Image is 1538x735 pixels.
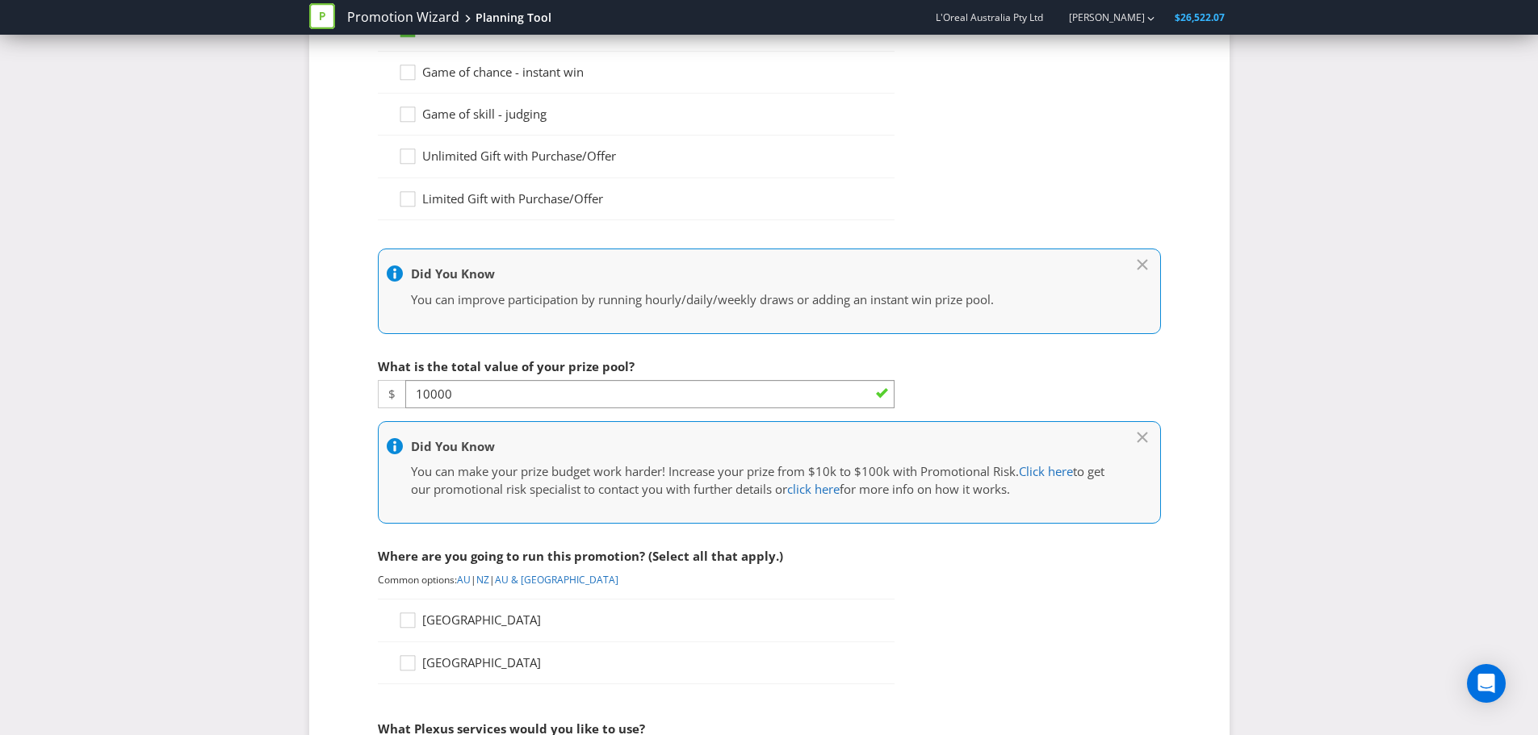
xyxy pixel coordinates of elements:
[422,654,541,670] span: [GEOGRAPHIC_DATA]
[411,291,1112,308] p: You can improve participation by running hourly/daily/weekly draws or adding an instant win prize...
[1053,10,1145,24] a: [PERSON_NAME]
[476,573,489,587] a: NZ
[1019,463,1073,479] a: Click here
[936,10,1043,24] span: L'Oreal Australia Pty Ltd
[347,8,459,27] a: Promotion Wizard
[422,148,616,164] span: Unlimited Gift with Purchase/Offer
[787,481,840,497] a: click here
[422,64,584,80] span: Game of chance - instant win
[840,481,1010,497] span: for more info on how it works.
[495,573,618,587] a: AU & [GEOGRAPHIC_DATA]
[378,573,457,587] span: Common options:
[1467,664,1506,703] div: Open Intercom Messenger
[457,573,471,587] a: AU
[489,573,495,587] span: |
[411,463,1104,496] span: to get our promotional risk specialist to contact you with further details or
[378,358,635,374] span: What is the total value of your prize pool?
[422,106,547,122] span: Game of skill - judging
[411,463,1019,479] span: You can make your prize budget work harder! Increase your prize from $10k to $100k with Promotion...
[422,190,603,207] span: Limited Gift with Purchase/Offer
[422,612,541,628] span: [GEOGRAPHIC_DATA]
[378,540,895,573] div: Where are you going to run this promotion? (Select all that apply.)
[1175,10,1225,24] span: $26,522.07
[471,573,476,587] span: |
[378,380,405,408] span: $
[476,10,551,26] div: Planning Tool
